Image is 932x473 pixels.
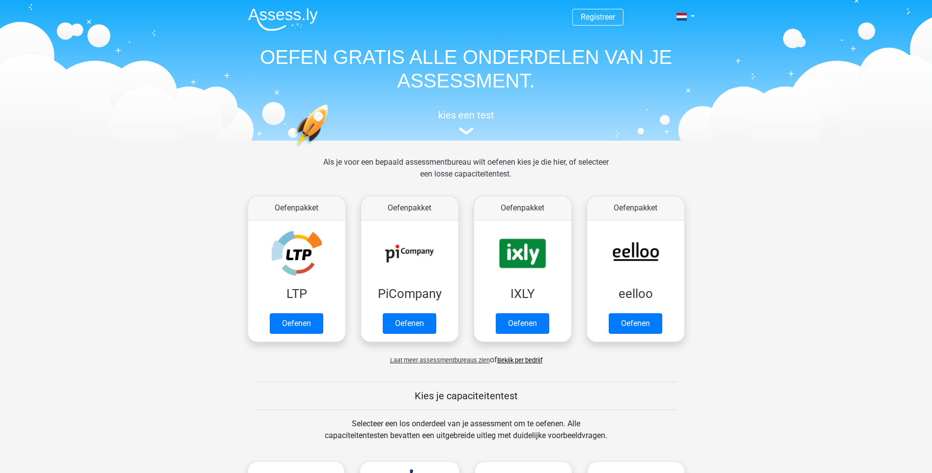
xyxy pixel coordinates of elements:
[496,313,549,334] a: Oefenen
[270,313,323,334] a: Oefenen
[315,418,617,453] div: Selecteer een los onderdeel van je assessment om te oefenen. Alle capaciteitentesten bevatten een...
[390,356,490,364] span: Laat meer assessmentbureaus zien
[315,156,617,192] div: Als je voor een bepaald assessmentbureau wilt oefenen kies je die hier, of selecteer een losse ca...
[581,12,615,22] a: Registreer
[609,313,662,334] a: Oefenen
[240,109,692,121] h5: kies een test
[240,109,692,135] a: kies een test
[459,127,474,135] img: assessment
[383,313,436,334] a: Oefenen
[248,8,318,31] img: Assessly
[240,346,692,366] div: of
[240,45,692,92] h1: OEFEN GRATIS ALLE ONDERDELEN VAN JE ASSESSMENT.
[497,356,542,364] a: Bekijk per bedrijf
[294,104,367,193] img: oefenen
[256,390,676,402] h5: Kies je capaciteitentest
